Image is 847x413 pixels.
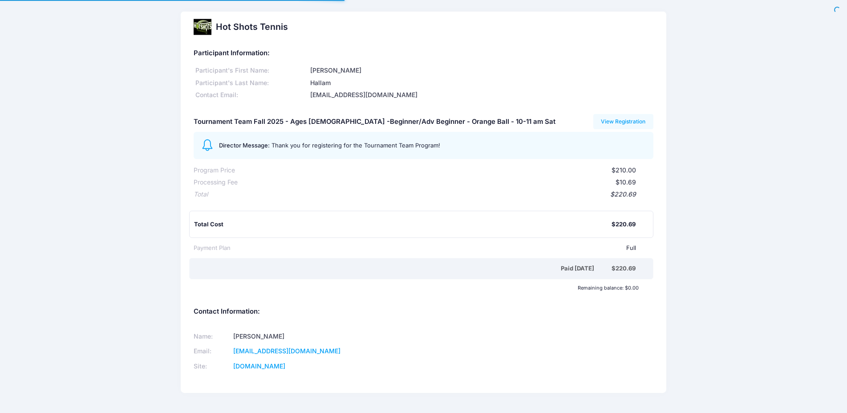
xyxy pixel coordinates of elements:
[194,90,308,100] div: Contact Email:
[208,190,636,199] div: $220.69
[194,244,231,253] div: Payment Plan
[194,49,653,57] h5: Participant Information:
[194,78,308,88] div: Participant's Last Name:
[230,329,412,344] td: [PERSON_NAME]
[233,347,340,355] a: [EMAIL_ADDRESS][DOMAIN_NAME]
[308,90,653,100] div: [EMAIL_ADDRESS][DOMAIN_NAME]
[238,178,636,187] div: $10.69
[194,308,653,316] h5: Contact Information:
[195,264,611,273] div: Paid [DATE]
[194,344,230,359] td: Email:
[194,118,555,126] h5: Tournament Team Fall 2025 - Ages [DEMOGRAPHIC_DATA] -Beginner/Adv Beginner - Orange Ball - 10-11 ...
[194,66,308,75] div: Participant's First Name:
[612,264,636,273] div: $220.69
[194,220,611,229] div: Total Cost
[216,22,288,32] h2: Hot Shots Tennis
[308,78,653,88] div: Hallam
[233,362,285,370] a: [DOMAIN_NAME]
[194,359,230,374] td: Site:
[194,190,208,199] div: Total
[308,66,653,75] div: [PERSON_NAME]
[194,166,235,175] div: Program Price
[593,114,653,129] a: View Registration
[272,142,440,149] span: Thank you for registering for the Tournament Team Program!
[194,178,238,187] div: Processing Fee
[612,220,636,229] div: $220.69
[231,244,636,253] div: Full
[219,142,270,149] span: Director Message:
[190,285,643,290] div: Remaining balance: $0.00
[194,329,230,344] td: Name:
[612,166,636,174] span: $210.00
